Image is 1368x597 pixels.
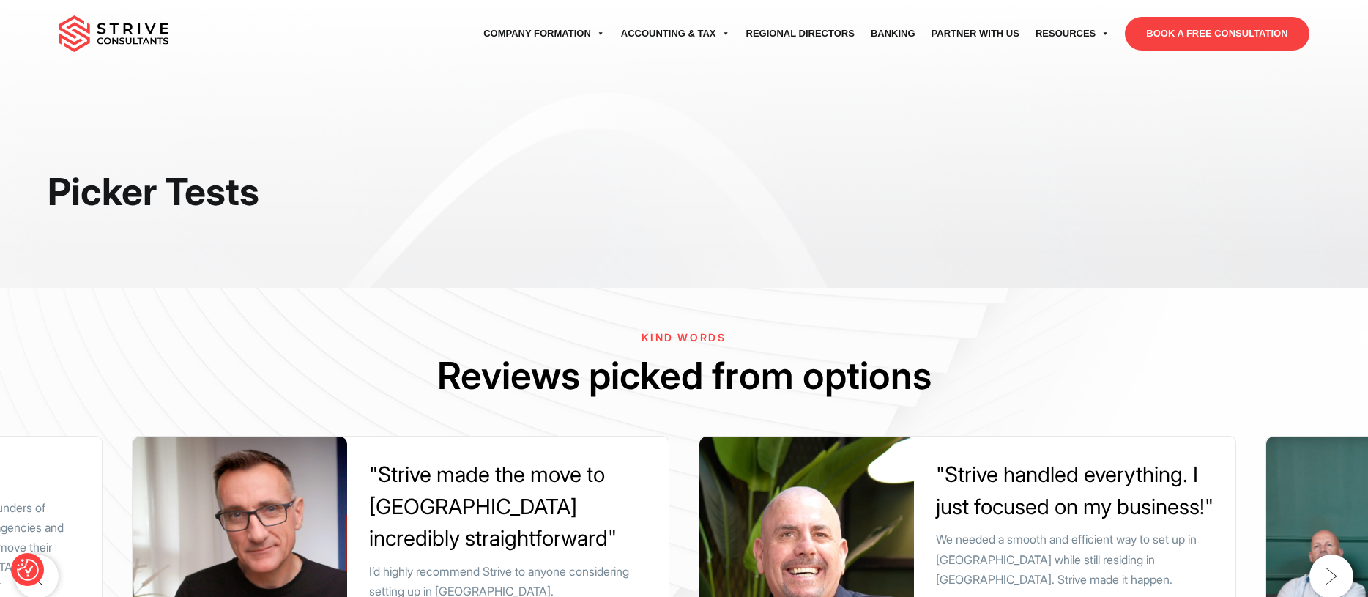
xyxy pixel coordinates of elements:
a: Banking [863,13,923,54]
img: Revisit consent button [17,559,39,581]
p: We needed a smooth and efficient way to set up in [GEOGRAPHIC_DATA] while still residing in [GEOG... [936,530,1213,590]
a: BOOK A FREE CONSULTATION [1125,17,1309,51]
a: Accounting & Tax [613,13,738,54]
h1: Picker Tests [48,168,595,215]
a: Company Formation [475,13,613,54]
div: "Strive made the move to [GEOGRAPHIC_DATA] incredibly straightforward" [369,459,647,555]
a: Partner with Us [923,13,1027,54]
img: main-logo.svg [59,15,168,52]
button: Consent Preferences [17,559,39,581]
a: Resources [1027,13,1118,54]
a: Regional Directors [738,13,863,54]
div: "Strive handled everything. I just focused on my business!" [936,459,1213,522]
